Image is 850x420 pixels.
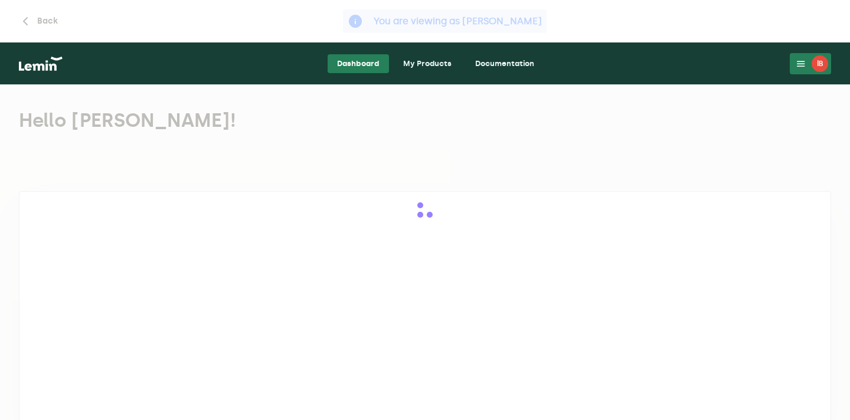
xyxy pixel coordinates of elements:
button: İB [790,53,831,74]
img: logo [19,57,63,71]
a: Dashboard [328,54,389,73]
a: Documentation [466,54,544,73]
div: İB [812,55,828,72]
a: My Products [394,54,461,73]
